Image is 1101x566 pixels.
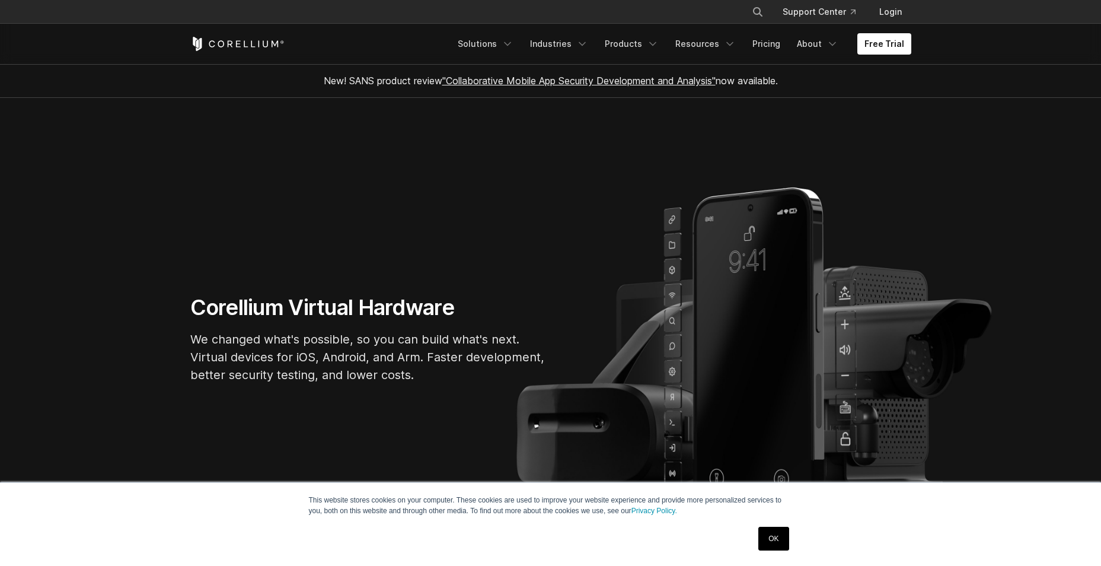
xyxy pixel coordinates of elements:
a: Login [870,1,911,23]
a: "Collaborative Mobile App Security Development and Analysis" [442,75,716,87]
a: Privacy Policy. [631,507,677,515]
h1: Corellium Virtual Hardware [190,294,546,321]
a: Corellium Home [190,37,285,51]
p: We changed what's possible, so you can build what's next. Virtual devices for iOS, Android, and A... [190,330,546,384]
div: Navigation Menu [738,1,911,23]
button: Search [747,1,768,23]
a: Resources [668,33,743,55]
a: Pricing [745,33,787,55]
a: OK [758,527,789,551]
a: Solutions [451,33,521,55]
span: New! SANS product review now available. [324,75,778,87]
a: Free Trial [857,33,911,55]
a: Industries [523,33,595,55]
a: Support Center [773,1,865,23]
a: About [790,33,845,55]
div: Navigation Menu [451,33,911,55]
p: This website stores cookies on your computer. These cookies are used to improve your website expe... [309,495,793,516]
a: Products [598,33,666,55]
